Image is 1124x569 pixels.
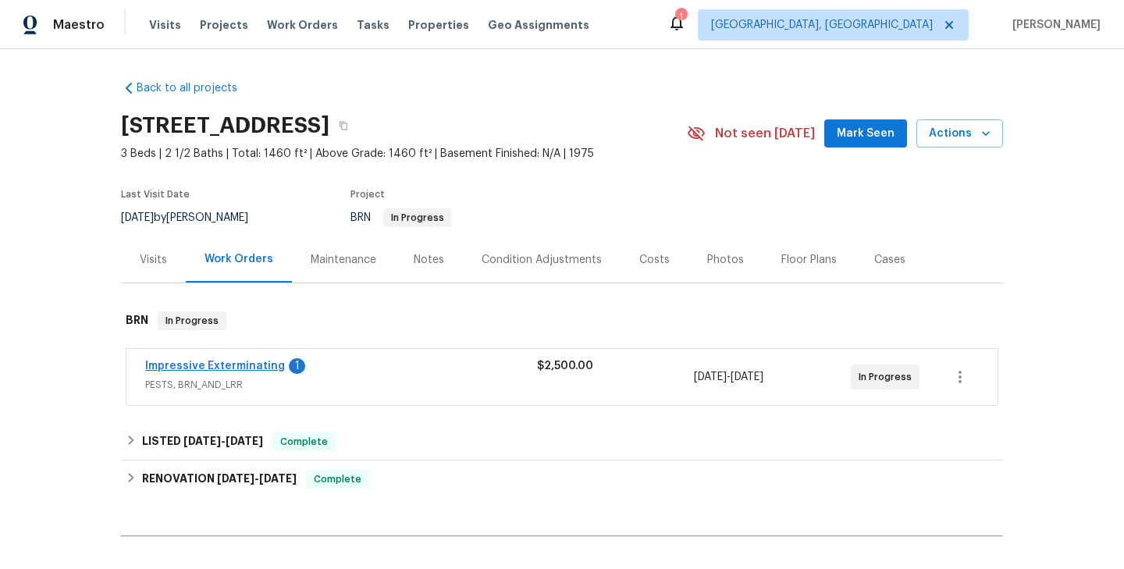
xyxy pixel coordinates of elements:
span: BRN [350,212,452,223]
span: Mark Seen [837,124,895,144]
div: Cases [874,252,905,268]
button: Actions [916,119,1003,148]
span: Tasks [357,20,389,30]
span: Complete [274,434,334,450]
span: 3 Beds | 2 1/2 Baths | Total: 1460 ft² | Above Grade: 1460 ft² | Basement Finished: N/A | 1975 [121,146,687,162]
div: 1 [289,358,305,374]
span: - [694,369,763,385]
div: Maintenance [311,252,376,268]
span: [DATE] [694,372,727,382]
div: Costs [639,252,670,268]
div: RENOVATION [DATE]-[DATE]Complete [121,461,1003,498]
div: Photos [707,252,744,268]
div: Condition Adjustments [482,252,602,268]
span: Project [350,190,385,199]
div: BRN In Progress [121,296,1003,346]
span: [DATE] [217,473,254,484]
span: In Progress [859,369,918,385]
div: Work Orders [205,251,273,267]
div: Floor Plans [781,252,837,268]
button: Mark Seen [824,119,907,148]
span: Complete [308,471,368,487]
span: [DATE] [259,473,297,484]
span: [DATE] [121,212,154,223]
span: In Progress [385,213,450,222]
span: Projects [200,17,248,33]
div: 1 [675,9,686,25]
a: Back to all projects [121,80,271,96]
span: Not seen [DATE] [715,126,815,141]
span: Maestro [53,17,105,33]
span: [DATE] [183,436,221,446]
span: In Progress [159,313,225,329]
h6: BRN [126,311,148,330]
span: Work Orders [267,17,338,33]
span: [GEOGRAPHIC_DATA], [GEOGRAPHIC_DATA] [711,17,933,33]
h6: LISTED [142,432,263,451]
span: - [183,436,263,446]
button: Copy Address [329,112,357,140]
span: Visits [149,17,181,33]
span: [PERSON_NAME] [1006,17,1101,33]
h6: RENOVATION [142,470,297,489]
h2: [STREET_ADDRESS] [121,118,329,133]
div: Visits [140,252,167,268]
div: by [PERSON_NAME] [121,208,267,227]
span: Actions [929,124,991,144]
div: Notes [414,252,444,268]
span: Properties [408,17,469,33]
div: LISTED [DATE]-[DATE]Complete [121,423,1003,461]
span: Last Visit Date [121,190,190,199]
span: PESTS, BRN_AND_LRR [145,377,537,393]
span: - [217,473,297,484]
span: $2,500.00 [537,361,593,372]
span: Geo Assignments [488,17,589,33]
span: [DATE] [226,436,263,446]
a: Impressive Exterminating [145,361,285,372]
span: [DATE] [731,372,763,382]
